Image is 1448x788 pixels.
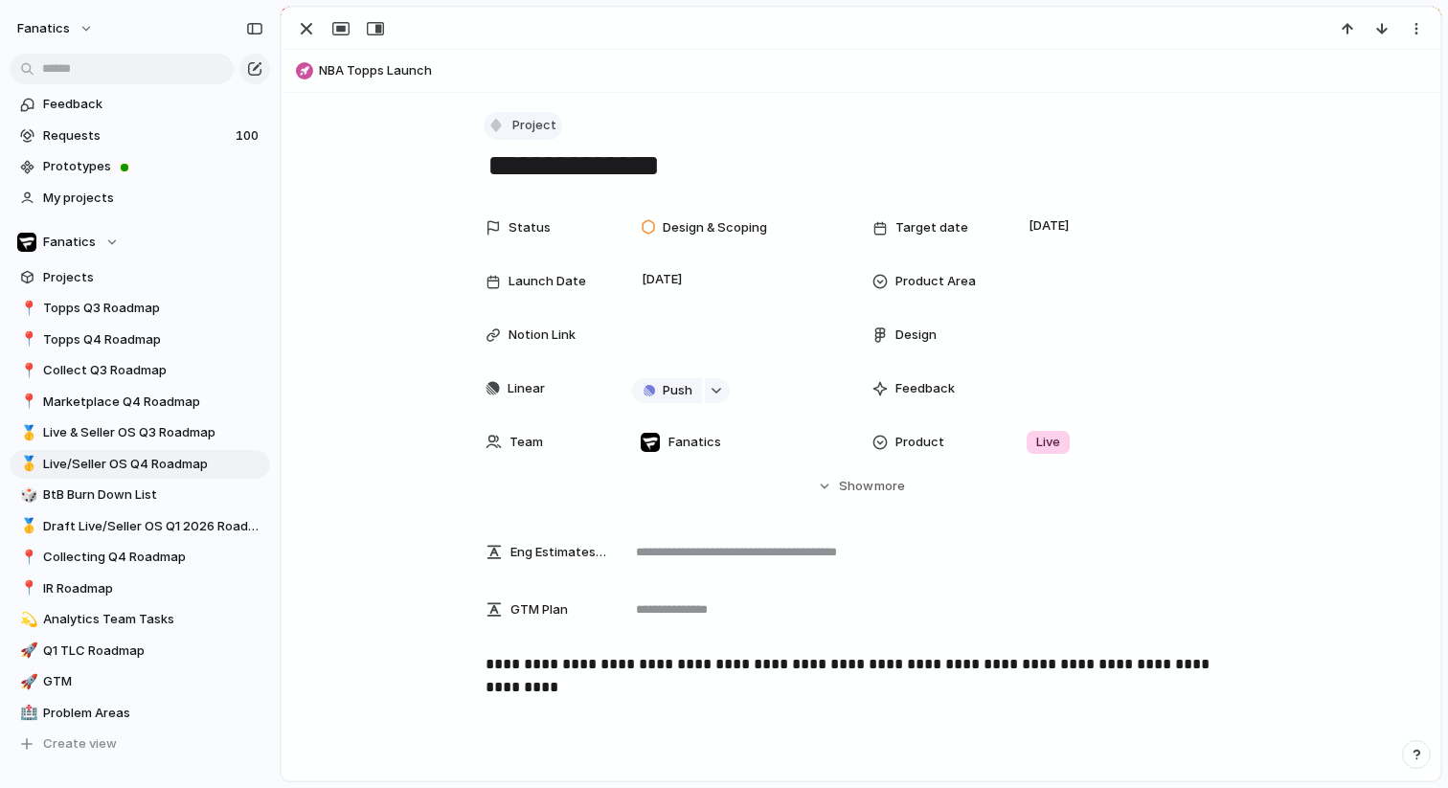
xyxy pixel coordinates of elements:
a: Projects [10,263,270,292]
span: My projects [43,189,263,208]
a: 📍IR Roadmap [10,574,270,603]
div: 💫 [20,609,34,631]
button: Showmore [486,469,1236,504]
a: 🚀Q1 TLC Roadmap [10,637,270,665]
span: Show [839,477,873,496]
span: Linear [508,379,545,398]
span: Create view [43,734,117,754]
div: 📍 [20,391,34,413]
button: Project [484,112,562,140]
span: Design [895,326,937,345]
a: 🚀GTM [10,667,270,696]
span: Team [509,433,543,452]
span: Product [895,433,944,452]
button: 🥇 [17,423,36,442]
div: 📍 [20,577,34,599]
span: Live [1036,433,1060,452]
a: 💫Analytics Team Tasks [10,605,270,634]
button: 💫 [17,610,36,629]
button: 🏥 [17,704,36,723]
a: My projects [10,184,270,213]
button: 🚀 [17,672,36,691]
span: Prototypes [43,157,263,176]
a: 📍Collecting Q4 Roadmap [10,543,270,572]
a: 📍Topps Q3 Roadmap [10,294,270,323]
button: Create view [10,730,270,758]
span: GTM [43,672,263,691]
span: Q1 TLC Roadmap [43,642,263,661]
div: 📍 [20,360,34,382]
span: Problem Areas [43,704,263,723]
span: Draft Live/Seller OS Q1 2026 Roadmap [43,517,263,536]
button: Push [632,378,702,403]
a: 📍Topps Q4 Roadmap [10,326,270,354]
span: Design & Scoping [663,218,767,237]
div: 📍 [20,328,34,350]
span: Push [663,381,692,400]
span: Requests [43,126,230,146]
span: Projects [43,268,263,287]
span: Collect Q3 Roadmap [43,361,263,380]
a: Feedback [10,90,270,119]
span: Collecting Q4 Roadmap [43,548,263,567]
span: Feedback [43,95,263,114]
span: Launch Date [509,272,586,291]
span: Feedback [895,379,955,398]
span: BtB Burn Down List [43,485,263,505]
button: 🥇 [17,517,36,536]
button: 📍 [17,330,36,349]
div: 📍Marketplace Q4 Roadmap [10,388,270,417]
span: [DATE] [1024,214,1075,237]
a: 🥇Live/Seller OS Q4 Roadmap [10,450,270,479]
div: 🏥 [20,702,34,724]
span: Eng Estimates (B/iOs/A/W) in Cycles [510,543,608,562]
div: 🥇 [20,453,34,475]
div: 📍 [20,298,34,320]
a: 🥇Draft Live/Seller OS Q1 2026 Roadmap [10,512,270,541]
button: 🚀 [17,642,36,661]
div: 📍 [20,547,34,569]
button: NBA Topps Launch [290,56,1432,86]
a: Prototypes [10,152,270,181]
span: Topps Q4 Roadmap [43,330,263,349]
button: 📍 [17,299,36,318]
button: Fanatics [10,228,270,257]
div: 🥇 [20,515,34,537]
span: Analytics Team Tasks [43,610,263,629]
span: Topps Q3 Roadmap [43,299,263,318]
span: Product Area [895,272,976,291]
div: 🎲 [20,484,34,507]
span: Fanatics [668,433,721,452]
span: Notion Link [509,326,576,345]
span: Target date [895,218,968,237]
span: Fanatics [43,233,96,252]
span: fanatics [17,19,70,38]
button: 🎲 [17,485,36,505]
span: Live/Seller OS Q4 Roadmap [43,455,263,474]
a: 🎲BtB Burn Down List [10,481,270,509]
span: 100 [236,126,262,146]
span: IR Roadmap [43,579,263,598]
span: Status [509,218,551,237]
span: more [874,477,905,496]
button: fanatics [9,13,103,44]
button: 🥇 [17,455,36,474]
div: 🚀 [20,640,34,662]
div: 🥇 [20,422,34,444]
a: 📍Collect Q3 Roadmap [10,356,270,385]
span: Project [512,116,556,135]
div: 🏥Problem Areas [10,699,270,728]
a: 🥇Live & Seller OS Q3 Roadmap [10,418,270,447]
a: Requests100 [10,122,270,150]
